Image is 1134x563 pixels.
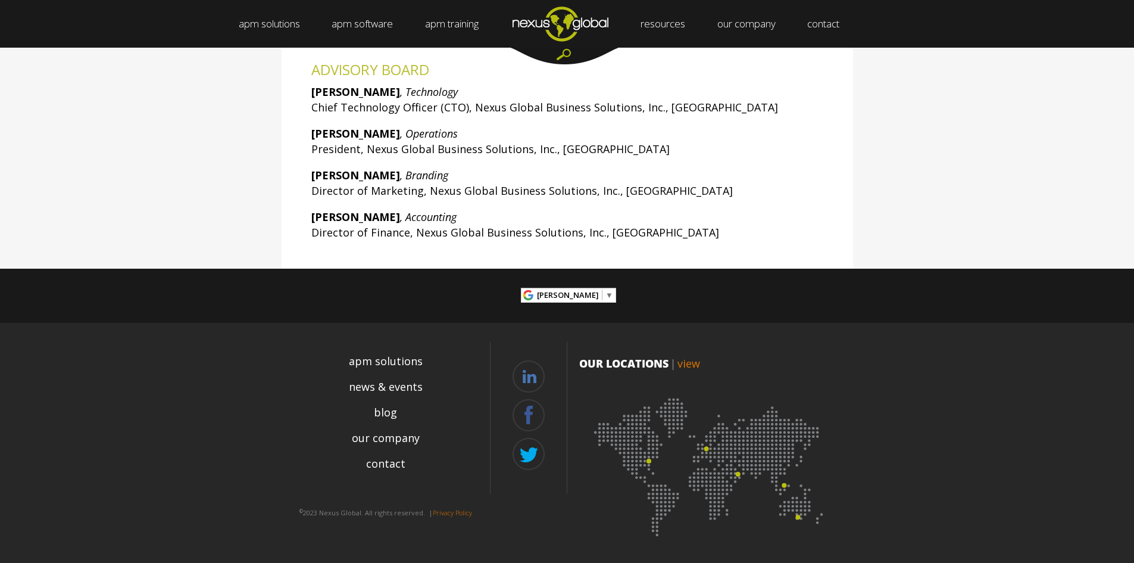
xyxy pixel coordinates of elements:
[579,383,841,544] img: Location map
[282,503,490,522] p: 2023 Nexus Global. All rights reserved. |
[349,379,423,395] a: news & events
[352,430,420,446] a: our company
[400,168,448,182] em: , Branding
[311,210,400,224] strong: [PERSON_NAME]
[433,508,472,517] a: Privacy Policy
[311,126,400,141] strong: [PERSON_NAME]
[537,290,599,300] span: [PERSON_NAME]
[366,456,405,472] a: contact
[400,210,457,224] em: , Accounting
[299,508,303,514] sup: ©
[311,100,778,114] span: Chief Technology Officer (CTO), Nexus Global Business Solutions, Inc., [GEOGRAPHIC_DATA]
[311,168,400,182] strong: [PERSON_NAME]
[400,85,458,99] em: , Technology
[282,349,490,499] div: Navigation Menu
[374,405,397,421] a: blog
[400,126,458,141] em: , Operations
[579,356,841,371] p: OUR LOCATIONS
[311,183,733,198] span: Director of Marketing, Nexus Global Business Solutions, Inc., [GEOGRAPHIC_DATA]
[311,142,670,156] span: President, Nexus Global Business Solutions, Inc., [GEOGRAPHIC_DATA]
[677,356,700,371] a: view
[311,62,823,77] h2: ADVISORY BOARD
[670,356,676,371] span: |
[605,290,613,300] span: ▼
[349,353,423,369] a: apm solutions
[311,85,400,99] strong: [PERSON_NAME]
[537,286,613,304] a: [PERSON_NAME]​
[311,225,719,239] span: Director of Finance, Nexus Global Business Solutions, Inc., [GEOGRAPHIC_DATA]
